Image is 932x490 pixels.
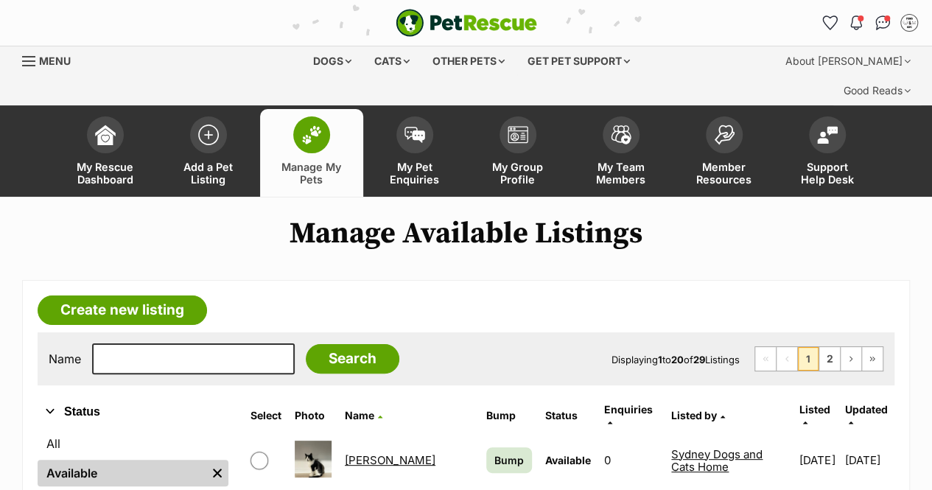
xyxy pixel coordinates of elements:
span: Manage My Pets [278,161,345,186]
button: Status [38,402,228,421]
input: Search [306,344,399,374]
span: Listed [799,403,830,416]
a: Create new listing [38,295,207,325]
a: Last page [862,347,883,371]
a: [PERSON_NAME] [345,453,435,467]
a: Enquiries [604,403,653,427]
div: Cats [364,46,420,76]
a: Listed [799,403,830,427]
span: Name [345,409,374,421]
div: About [PERSON_NAME] [775,46,921,76]
a: My Pet Enquiries [363,109,466,197]
button: My account [897,11,921,35]
img: logo-e224e6f780fb5917bec1dbf3a21bbac754714ae5b6737aabdf751b685950b380.svg [396,9,537,37]
a: Bump [486,447,532,473]
span: Previous page [777,347,797,371]
td: [DATE] [845,435,893,486]
a: My Group Profile [466,109,570,197]
span: Listed by [671,409,717,421]
label: Name [49,352,81,365]
img: help-desk-icon-fdf02630f3aa405de69fd3d07c3f3aa587a6932b1a1747fa1d2bba05be0121f9.svg [817,126,838,144]
span: Updated [845,403,888,416]
span: Bump [494,452,524,468]
button: Notifications [844,11,868,35]
a: Remove filter [206,460,228,486]
span: Member Resources [691,161,757,186]
a: Available [38,460,206,486]
th: Photo [289,398,337,433]
a: My Team Members [570,109,673,197]
strong: 29 [693,354,705,365]
a: Manage My Pets [260,109,363,197]
span: My Rescue Dashboard [72,161,139,186]
strong: 1 [658,354,662,365]
a: Name [345,409,382,421]
strong: 20 [671,354,684,365]
th: Status [539,398,597,433]
span: My Team Members [588,161,654,186]
img: notifications-46538b983faf8c2785f20acdc204bb7945ddae34d4c08c2a6579f10ce5e182be.svg [850,15,862,30]
div: Good Reads [833,76,921,105]
nav: Pagination [754,346,883,371]
a: Conversations [871,11,894,35]
td: [DATE] [793,435,843,486]
a: PetRescue [396,9,537,37]
span: Displaying to of Listings [612,354,740,365]
a: Next page [841,347,861,371]
ul: Account quick links [818,11,921,35]
a: My Rescue Dashboard [54,109,157,197]
th: Select [245,398,287,433]
img: Sydney Dogs and Cats Home profile pic [902,15,917,30]
img: add-pet-listing-icon-0afa8454b4691262ce3f59096e99ab1cd57d4a30225e0717b998d2c9b9846f56.svg [198,125,219,145]
div: Other pets [422,46,515,76]
span: Available [545,454,591,466]
span: My Group Profile [485,161,551,186]
span: Add a Pet Listing [175,161,242,186]
div: Dogs [303,46,362,76]
th: Bump [480,398,538,433]
a: Member Resources [673,109,776,197]
span: translation missing: en.admin.listings.index.attributes.enquiries [604,403,653,416]
span: Menu [39,55,71,67]
img: manage-my-pets-icon-02211641906a0b7f246fdf0571729dbe1e7629f14944591b6c1af311fb30b64b.svg [301,125,322,144]
img: dashboard-icon-eb2f2d2d3e046f16d808141f083e7271f6b2e854fb5c12c21221c1fb7104beca.svg [95,125,116,145]
a: Sydney Dogs and Cats Home [671,447,763,474]
a: Support Help Desk [776,109,879,197]
img: team-members-icon-5396bd8760b3fe7c0b43da4ab00e1e3bb1a5d9ba89233759b79545d2d3fc5d0d.svg [611,125,631,144]
span: My Pet Enquiries [382,161,448,186]
a: Page 2 [819,347,840,371]
div: Get pet support [517,46,640,76]
a: Favourites [818,11,841,35]
a: Add a Pet Listing [157,109,260,197]
a: Updated [845,403,888,427]
span: Support Help Desk [794,161,861,186]
img: member-resources-icon-8e73f808a243e03378d46382f2149f9095a855e16c252ad45f914b54edf8863c.svg [714,125,735,144]
img: pet-enquiries-icon-7e3ad2cf08bfb03b45e93fb7055b45f3efa6380592205ae92323e6603595dc1f.svg [404,127,425,143]
img: chat-41dd97257d64d25036548639549fe6c8038ab92f7586957e7f3b1b290dea8141.svg [875,15,891,30]
span: Page 1 [798,347,819,371]
span: First page [755,347,776,371]
a: Menu [22,46,81,73]
td: 0 [598,435,664,486]
img: group-profile-icon-3fa3cf56718a62981997c0bc7e787c4b2cf8bcc04b72c1350f741eb67cf2f40e.svg [508,126,528,144]
a: All [38,430,228,457]
a: Listed by [671,409,725,421]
